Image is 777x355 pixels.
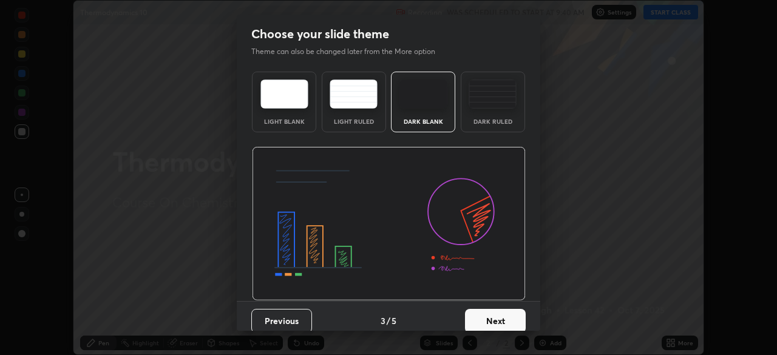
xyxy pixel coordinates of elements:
div: Light Ruled [330,118,378,124]
p: Theme can also be changed later from the More option [251,46,448,57]
button: Previous [251,309,312,333]
img: darkThemeBanner.d06ce4a2.svg [252,147,526,301]
div: Dark Ruled [469,118,517,124]
button: Next [465,309,526,333]
img: lightTheme.e5ed3b09.svg [260,79,308,109]
img: darkRuledTheme.de295e13.svg [469,79,517,109]
img: darkTheme.f0cc69e5.svg [399,79,447,109]
img: lightRuledTheme.5fabf969.svg [330,79,378,109]
h4: 3 [381,314,385,327]
h2: Choose your slide theme [251,26,389,42]
div: Dark Blank [399,118,447,124]
h4: 5 [392,314,396,327]
div: Light Blank [260,118,308,124]
h4: / [387,314,390,327]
